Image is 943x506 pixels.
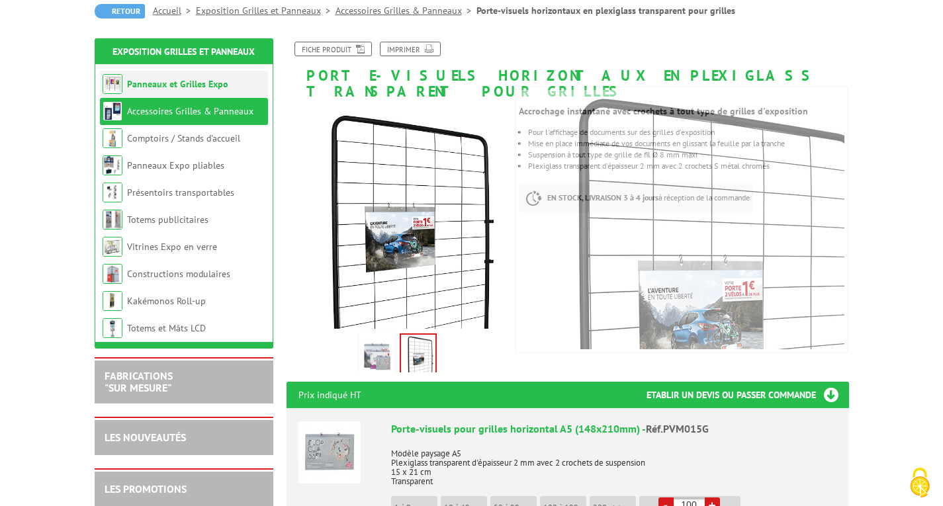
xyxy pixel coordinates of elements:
[127,322,206,334] a: Totems et Mâts LCD
[127,295,206,307] a: Kakémonos Roll-up
[103,210,122,230] img: Totems publicitaires
[476,4,735,17] li: Porte-visuels horizontaux en plexiglass transparent pour grilles
[391,421,837,437] div: Porte-visuels pour grilles horizontal A5 (148x210mm) -
[103,291,122,311] img: Kakémonos Roll-up
[127,105,253,117] a: Accessoires Grilles & Panneaux
[336,5,476,17] a: Accessoires Grilles & Panneaux
[294,42,372,56] a: Fiche produit
[127,187,234,198] a: Présentoirs transportables
[153,5,196,17] a: Accueil
[105,369,173,394] a: FABRICATIONS"Sur Mesure"
[105,482,187,495] a: LES PROMOTIONS
[298,382,361,408] p: Prix indiqué HT
[103,74,122,94] img: Panneaux et Grilles Expo
[127,214,208,226] a: Totems publicitaires
[105,431,186,444] a: LES NOUVEAUTÉS
[127,159,224,171] a: Panneaux Expo pliables
[287,106,510,329] img: pvm015g_pvm030g_pvm050g_porte_visuels_paysage_sur_grille.jpg
[498,81,895,478] img: pvm015g_pvm030g_pvm050g_porte_visuels_paysage_sur_grille.jpg
[103,264,122,284] img: Constructions modulaires
[196,5,336,17] a: Exposition Grilles et Panneaux
[103,318,122,338] img: Totems et Mâts LCD
[298,421,361,484] img: Porte-visuels pour grilles horizontal A5 (148x210mm)
[103,155,122,175] img: Panneaux Expo pliables
[401,335,435,376] img: pvm015g_pvm030g_pvm050g_porte_visuels_paysage_sur_grille.jpg
[127,268,230,280] a: Constructions modulaires
[361,336,393,377] img: pvm015g_pvm030g_pvm050g_porte_visuels_paysage.jpg
[112,46,255,58] a: Exposition Grilles et Panneaux
[103,101,122,121] img: Accessoires Grilles & Panneaux
[95,4,145,19] a: Retour
[646,422,709,435] span: Réf.PVM015G
[127,241,217,253] a: Vitrines Expo en verre
[103,183,122,202] img: Présentoirs transportables
[127,78,228,90] a: Panneaux et Grilles Expo
[103,128,122,148] img: Comptoirs / Stands d'accueil
[103,237,122,257] img: Vitrines Expo en verre
[380,42,441,56] a: Imprimer
[391,440,837,486] p: Modèle paysage A5 Plexiglass transparent d'épaisseur 2 mm avec 2 crochets de suspension 15 x 21 c...
[647,382,849,408] h3: Etablir un devis ou passer commande
[897,461,943,506] button: Cookies (fenêtre modale)
[277,42,859,99] h1: Porte-visuels horizontaux en plexiglass transparent pour grilles
[127,132,240,144] a: Comptoirs / Stands d'accueil
[903,466,936,499] img: Cookies (fenêtre modale)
